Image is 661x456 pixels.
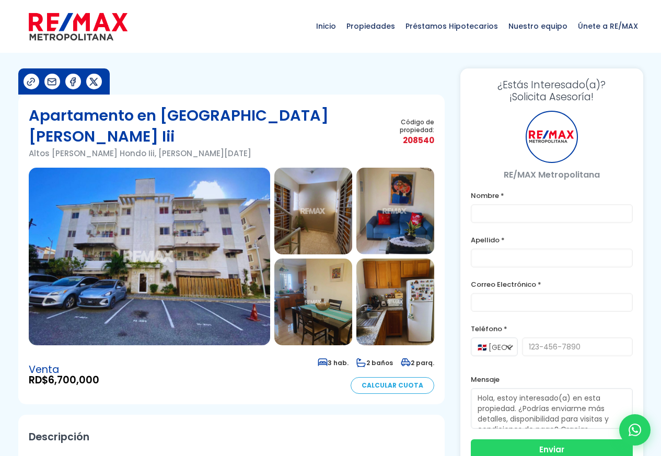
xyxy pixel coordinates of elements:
[471,189,633,202] label: Nombre *
[503,10,573,42] span: Nuestro equipo
[471,278,633,291] label: Correo Electrónico *
[311,10,341,42] span: Inicio
[471,373,633,386] label: Mensaje
[88,76,99,87] img: Compartir
[379,118,434,134] span: Código de propiedad:
[356,168,434,254] img: Apartamento en Altos De Arroyo Hondo Iii
[471,388,633,429] textarea: Hola, estoy interesado(a) en esta propiedad. ¿Podrías enviarme más detalles, disponibilidad para ...
[401,358,434,367] span: 2 parq.
[26,76,37,87] img: Compartir
[29,147,379,160] p: Altos [PERSON_NAME] Hondo Iii, [PERSON_NAME][DATE]
[29,375,99,385] span: RD$
[274,168,352,254] img: Apartamento en Altos De Arroyo Hondo Iii
[471,322,633,335] label: Teléfono *
[318,358,349,367] span: 3 hab.
[471,79,633,103] h3: ¡Solicita Asesoría!
[29,11,127,42] img: remax-metropolitana-logo
[29,425,434,449] h2: Descripción
[29,168,270,345] img: Apartamento en Altos De Arroyo Hondo Iii
[341,10,400,42] span: Propiedades
[356,259,434,345] img: Apartamento en Altos De Arroyo Hondo Iii
[471,168,633,181] p: RE/MAX Metropolitana
[356,358,393,367] span: 2 baños
[526,111,578,163] div: RE/MAX Metropolitana
[522,337,633,356] input: 123-456-7890
[29,365,99,375] span: Venta
[29,105,379,147] h1: Apartamento en [GEOGRAPHIC_DATA][PERSON_NAME] Iii
[274,259,352,345] img: Apartamento en Altos De Arroyo Hondo Iii
[47,76,57,87] img: Compartir
[48,373,99,387] span: 6,700,000
[573,10,643,42] span: Únete a RE/MAX
[471,233,633,247] label: Apellido *
[471,79,633,91] span: ¿Estás Interesado(a)?
[351,377,434,394] a: Calcular Cuota
[400,10,503,42] span: Préstamos Hipotecarios
[67,76,78,87] img: Compartir
[379,134,434,147] span: 208540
